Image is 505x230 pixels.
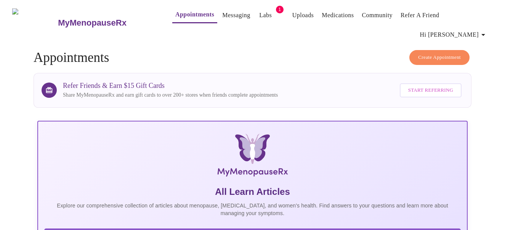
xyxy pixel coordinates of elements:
button: Medications [319,8,357,23]
button: Start Referring [400,83,462,97]
button: Messaging [219,8,253,23]
button: Hi [PERSON_NAME] [417,27,491,42]
a: Medications [322,10,354,21]
button: Labs [253,8,278,23]
img: MyMenopauseRx Logo [109,134,396,180]
h3: Refer Friends & Earn $15 Gift Cards [63,82,278,90]
a: MyMenopauseRx [57,10,157,36]
span: Start Referring [408,86,453,95]
a: Appointments [175,9,214,20]
button: Appointments [172,7,217,23]
span: Hi [PERSON_NAME] [420,29,488,40]
a: Labs [259,10,272,21]
span: Create Appointment [418,53,461,62]
span: 1 [276,6,284,13]
h3: MyMenopauseRx [58,18,127,28]
h4: Appointments [34,50,471,65]
button: Refer a Friend [398,8,442,23]
button: Create Appointment [409,50,470,65]
a: Refer a Friend [401,10,439,21]
a: Community [362,10,393,21]
a: Messaging [222,10,250,21]
a: Uploads [292,10,314,21]
button: Community [359,8,396,23]
img: MyMenopauseRx Logo [12,8,57,37]
p: Explore our comprehensive collection of articles about menopause, [MEDICAL_DATA], and women's hea... [44,202,461,217]
button: Uploads [289,8,317,23]
p: Share MyMenopauseRx and earn gift cards to over 200+ stores when friends complete appointments [63,91,278,99]
h5: All Learn Articles [44,186,461,198]
a: Start Referring [398,79,463,101]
